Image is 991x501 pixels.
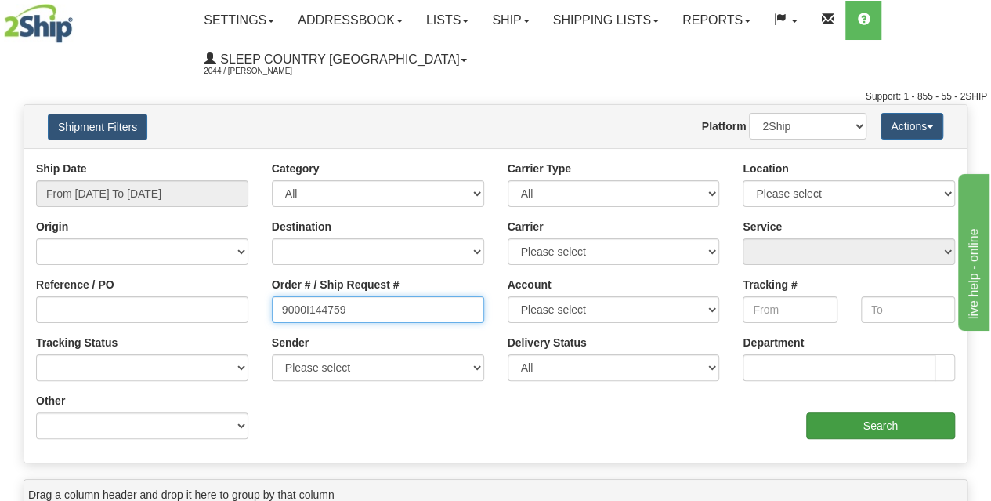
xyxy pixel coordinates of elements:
a: Reports [671,1,762,40]
label: Platform [702,118,747,134]
label: Carrier Type [508,161,571,176]
label: Ship Date [36,161,87,176]
label: Location [743,161,788,176]
a: Lists [414,1,480,40]
label: Carrier [508,219,544,234]
label: Origin [36,219,68,234]
label: Destination [272,219,331,234]
input: From [743,296,837,323]
div: Support: 1 - 855 - 55 - 2SHIP [4,90,987,103]
label: Department [743,335,804,350]
a: Ship [480,1,541,40]
iframe: chat widget [955,170,989,330]
a: Sleep Country [GEOGRAPHIC_DATA] 2044 / [PERSON_NAME] [192,40,479,79]
input: Search [806,412,956,439]
span: Sleep Country [GEOGRAPHIC_DATA] [216,53,459,66]
span: 2044 / [PERSON_NAME] [204,64,321,79]
label: Service [743,219,782,234]
label: Category [272,161,320,176]
label: Delivery Status [508,335,587,350]
a: Shipping lists [541,1,671,40]
a: Addressbook [286,1,414,40]
button: Shipment Filters [48,114,147,140]
button: Actions [881,113,943,140]
label: Account [508,277,552,292]
label: Tracking Status [36,335,118,350]
label: Reference / PO [36,277,114,292]
input: To [861,296,955,323]
label: Other [36,393,65,408]
label: Order # / Ship Request # [272,277,400,292]
img: logo2044.jpg [4,4,73,43]
label: Sender [272,335,309,350]
div: live help - online [12,9,145,28]
label: Tracking # [743,277,797,292]
a: Settings [192,1,286,40]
